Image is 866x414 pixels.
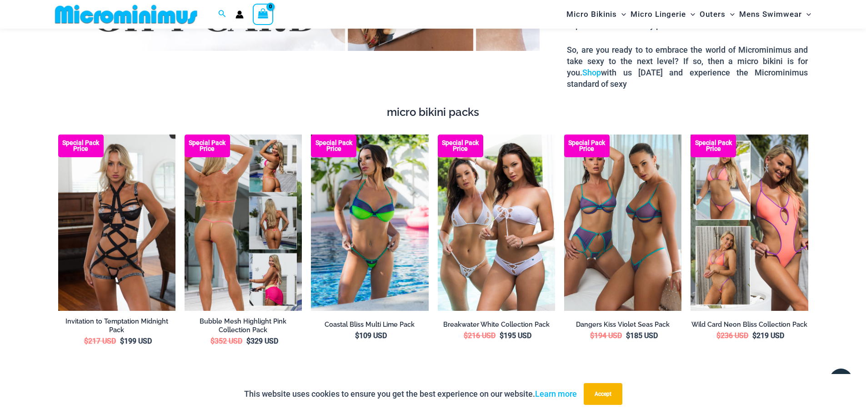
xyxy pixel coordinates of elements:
[355,331,359,340] span: $
[590,331,622,340] bdi: 194 USD
[564,320,681,329] a: Dangers Kiss Violet Seas Pack
[617,3,626,26] span: Menu Toggle
[210,337,215,345] span: $
[58,106,808,119] h4: micro bikini packs
[84,337,88,345] span: $
[566,3,617,26] span: Micro Bikinis
[716,331,721,340] span: $
[626,331,630,340] span: $
[726,3,735,26] span: Menu Toggle
[438,135,555,310] a: Collection Pack (5) Breakwater White 341 Top 4956 Shorts 08Breakwater White 341 Top 4956 Shorts 08
[700,3,726,26] span: Outers
[120,337,124,345] span: $
[84,337,116,345] bdi: 217 USD
[244,387,577,401] p: This website uses cookies to ensure you get the best experience on our website.
[185,135,302,310] img: Collection Pack B
[58,135,175,310] a: Invitation to Temptation Midnight 1037 Bra 6037 Thong 1954 Bodysuit 02 Invitation to Temptation M...
[58,140,104,152] b: Special Pack Price
[246,337,250,345] span: $
[691,320,808,329] a: Wild Card Neon Bliss Collection Pack
[582,68,601,77] a: Shop
[253,4,274,25] a: View Shopping Cart, empty
[739,3,802,26] span: Mens Swimwear
[58,317,175,334] a: Invitation to Temptation Midnight Pack
[210,337,242,345] bdi: 352 USD
[185,317,302,334] a: Bubble Mesh Highlight Pink Collection Pack
[535,389,577,399] a: Learn more
[802,3,811,26] span: Menu Toggle
[185,140,230,152] b: Special Pack Price
[752,331,784,340] bdi: 219 USD
[500,331,531,340] bdi: 195 USD
[218,9,226,20] a: Search icon link
[628,3,697,26] a: Micro LingerieMenu ToggleMenu Toggle
[691,140,736,152] b: Special Pack Price
[58,135,175,310] img: Invitation to Temptation Midnight 1037 Bra 6037 Thong 1954 Bodysuit 02
[120,337,152,345] bdi: 199 USD
[752,331,756,340] span: $
[691,135,808,311] img: Collection Pack (7)
[567,44,808,90] p: So, are you ready to to embrace the world of Microminimus and take sexy to the next level? If so,...
[438,140,483,152] b: Special Pack Price
[564,140,610,152] b: Special Pack Price
[438,135,555,310] img: Collection Pack (5)
[564,135,681,310] a: Dangers kiss Violet Seas Pack Dangers Kiss Violet Seas 1060 Bra 611 Micro 04Dangers Kiss Violet S...
[691,135,808,311] a: Collection Pack (7) Collection Pack B (1)Collection Pack B (1)
[311,140,356,152] b: Special Pack Price
[185,135,302,310] a: Collection Pack F Collection Pack BCollection Pack B
[464,331,468,340] span: $
[626,331,658,340] bdi: 185 USD
[716,331,748,340] bdi: 236 USD
[584,383,622,405] button: Accept
[564,135,681,310] img: Dangers kiss Violet Seas Pack
[51,4,201,25] img: MM SHOP LOGO FLAT
[697,3,737,26] a: OutersMenu ToggleMenu Toggle
[438,320,555,329] a: Breakwater White Collection Pack
[631,3,686,26] span: Micro Lingerie
[500,331,504,340] span: $
[235,10,244,19] a: Account icon link
[590,331,594,340] span: $
[311,135,428,311] a: Coastal Bliss Multi Lime 3223 Underwire Top 4275 Micro 07 Coastal Bliss Multi Lime 3223 Underwire...
[355,331,387,340] bdi: 109 USD
[311,320,428,329] a: Coastal Bliss Multi Lime Pack
[563,1,815,27] nav: Site Navigation
[564,3,628,26] a: Micro BikinisMenu ToggleMenu Toggle
[464,331,496,340] bdi: 216 USD
[246,337,278,345] bdi: 329 USD
[737,3,813,26] a: Mens SwimwearMenu ToggleMenu Toggle
[311,135,428,311] img: Coastal Bliss Multi Lime 3223 Underwire Top 4275 Micro 07
[686,3,695,26] span: Menu Toggle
